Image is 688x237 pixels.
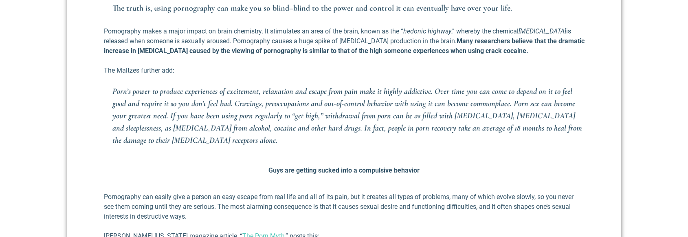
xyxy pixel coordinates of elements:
[104,37,585,55] strong: Many researchers believe that the dramatic increase in [MEDICAL_DATA] caused by the viewing of po...
[112,85,585,146] p: Porn’s power to produce experiences of excitement, relaxation and escape from pain make it highly...
[104,66,585,75] p: The Maltzes further add:
[104,192,585,221] p: Pornography can easily give a person an easy escape from real life and all of its pain, but it cr...
[403,27,451,35] em: hedonic highway
[268,166,420,174] strong: Guys are getting sucked into a compulsive behavior
[104,27,585,56] p: Pornography makes a major impact on brain chemistry. It stimulates an area of the brain, known as...
[112,3,512,13] em: The truth is, using pornography can make you so blind–blind to the power and control it can event...
[519,27,566,35] em: [MEDICAL_DATA]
